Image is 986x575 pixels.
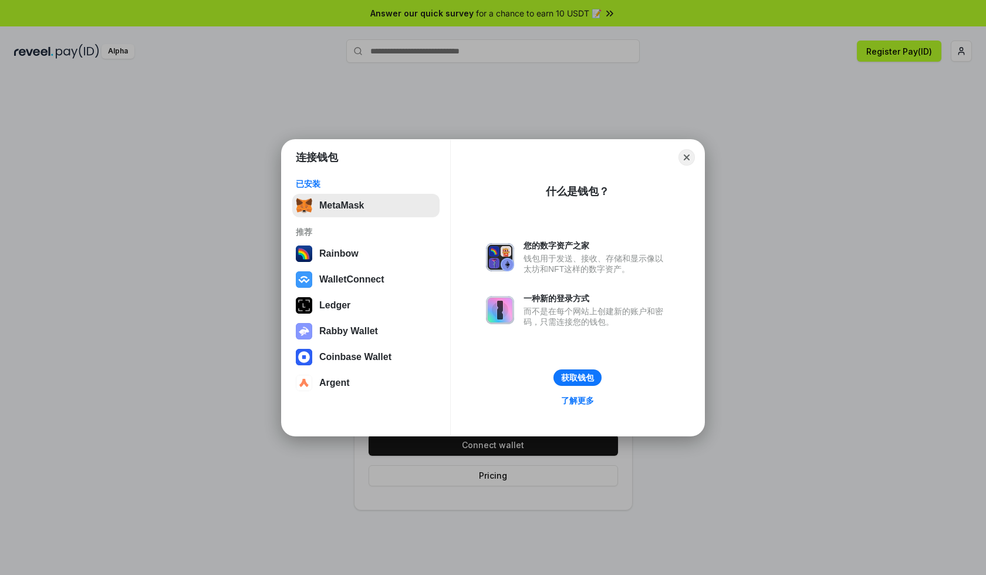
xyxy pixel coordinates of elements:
[546,184,609,199] div: 什么是钱包？
[296,197,312,214] img: svg+xml,%3Csvg%20fill%3D%22none%22%20height%3D%2233%22%20viewBox%3D%220%200%2035%2033%22%20width%...
[678,149,695,166] button: Close
[319,300,350,311] div: Ledger
[486,243,514,271] img: svg+xml,%3Csvg%20xmlns%3D%22http%3A%2F%2Fwww.w3.org%2F2000%2Fsvg%22%20fill%3D%22none%22%20viewBox...
[292,320,440,343] button: Rabby Wallet
[296,246,312,262] img: svg+xml,%3Csvg%20width%3D%22120%22%20height%3D%22120%22%20viewBox%3D%220%200%20120%20120%22%20fil...
[524,240,669,251] div: 您的数字资产之家
[292,194,440,217] button: MetaMask
[561,395,594,406] div: 了解更多
[319,378,350,388] div: Argent
[319,200,364,211] div: MetaMask
[292,268,440,291] button: WalletConnect
[296,323,312,339] img: svg+xml,%3Csvg%20xmlns%3D%22http%3A%2F%2Fwww.w3.org%2F2000%2Fsvg%22%20fill%3D%22none%22%20viewBox...
[319,248,359,259] div: Rainbow
[296,227,436,237] div: 推荐
[296,349,312,365] img: svg+xml,%3Csvg%20width%3D%2228%22%20height%3D%2228%22%20viewBox%3D%220%200%2028%2028%22%20fill%3D...
[292,294,440,317] button: Ledger
[292,242,440,265] button: Rainbow
[296,150,338,164] h1: 连接钱包
[296,179,436,189] div: 已安装
[524,293,669,304] div: 一种新的登录方式
[319,274,384,285] div: WalletConnect
[292,371,440,395] button: Argent
[524,253,669,274] div: 钱包用于发送、接收、存储和显示像以太坊和NFT这样的数字资产。
[296,297,312,314] img: svg+xml,%3Csvg%20xmlns%3D%22http%3A%2F%2Fwww.w3.org%2F2000%2Fsvg%22%20width%3D%2228%22%20height%3...
[524,306,669,327] div: 而不是在每个网站上创建新的账户和密码，只需连接您的钱包。
[296,375,312,391] img: svg+xml,%3Csvg%20width%3D%2228%22%20height%3D%2228%22%20viewBox%3D%220%200%2028%2028%22%20fill%3D...
[319,326,378,337] div: Rabby Wallet
[561,372,594,383] div: 获取钱包
[486,296,514,324] img: svg+xml,%3Csvg%20xmlns%3D%22http%3A%2F%2Fwww.w3.org%2F2000%2Fsvg%22%20fill%3D%22none%22%20viewBox...
[554,393,601,408] a: 了解更多
[553,369,602,386] button: 获取钱包
[296,271,312,288] img: svg+xml,%3Csvg%20width%3D%2228%22%20height%3D%2228%22%20viewBox%3D%220%200%2028%2028%22%20fill%3D...
[319,352,391,362] div: Coinbase Wallet
[292,345,440,369] button: Coinbase Wallet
